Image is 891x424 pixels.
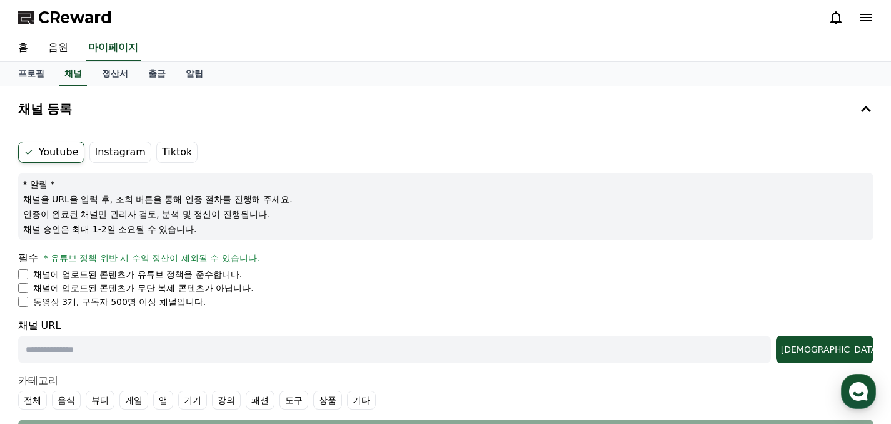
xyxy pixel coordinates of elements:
span: 홈 [39,339,47,349]
a: 설정 [161,320,240,351]
label: 상품 [313,391,342,410]
label: 기타 [347,391,376,410]
p: 인증이 완료된 채널만 관리자 검토, 분석 및 정산이 진행됩니다. [23,208,868,220]
span: 대화 [114,339,129,349]
a: 알림 [176,62,213,86]
p: 채널을 URL을 입력 후, 조회 버튼을 통해 인증 절차를 진행해 주세요. [23,193,868,205]
a: 대화 [83,320,161,351]
div: 카테고리 [18,373,873,410]
a: CReward [18,8,112,28]
label: 게임 [119,391,148,410]
a: 마이페이지 [86,35,141,61]
a: 홈 [8,35,38,61]
p: 채널에 업로드된 콘텐츠가 무단 복제 콘텐츠가 아닙니다. [33,282,254,294]
label: Youtube [18,142,84,163]
a: 홈 [4,320,83,351]
button: 채널 등록 [13,91,878,127]
span: 설정 [193,339,208,349]
div: 채널 URL [18,318,873,363]
label: Tiktok [156,142,198,163]
p: 동영상 3개, 구독자 500명 이상 채널입니다. [33,296,206,308]
label: 기기 [178,391,207,410]
p: 채널에 업로드된 콘텐츠가 유튜브 정책을 준수합니다. [33,268,243,281]
a: 프로필 [8,62,54,86]
label: 음식 [52,391,81,410]
a: 출금 [138,62,176,86]
label: 도구 [279,391,308,410]
h4: 채널 등록 [18,102,73,116]
label: Instagram [89,142,151,163]
label: 패션 [246,391,274,410]
span: * 유튜브 정책 위반 시 수익 정산이 제외될 수 있습니다. [44,253,260,263]
div: [DEMOGRAPHIC_DATA] [781,343,868,356]
label: 뷰티 [86,391,114,410]
a: 정산서 [92,62,138,86]
button: [DEMOGRAPHIC_DATA] [776,336,873,363]
span: 필수 [18,252,38,264]
label: 앱 [153,391,173,410]
a: 채널 [59,62,87,86]
span: CReward [38,8,112,28]
a: 음원 [38,35,78,61]
p: 채널 승인은 최대 1-2일 소요될 수 있습니다. [23,223,868,235]
label: 전체 [18,391,47,410]
label: 강의 [212,391,241,410]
